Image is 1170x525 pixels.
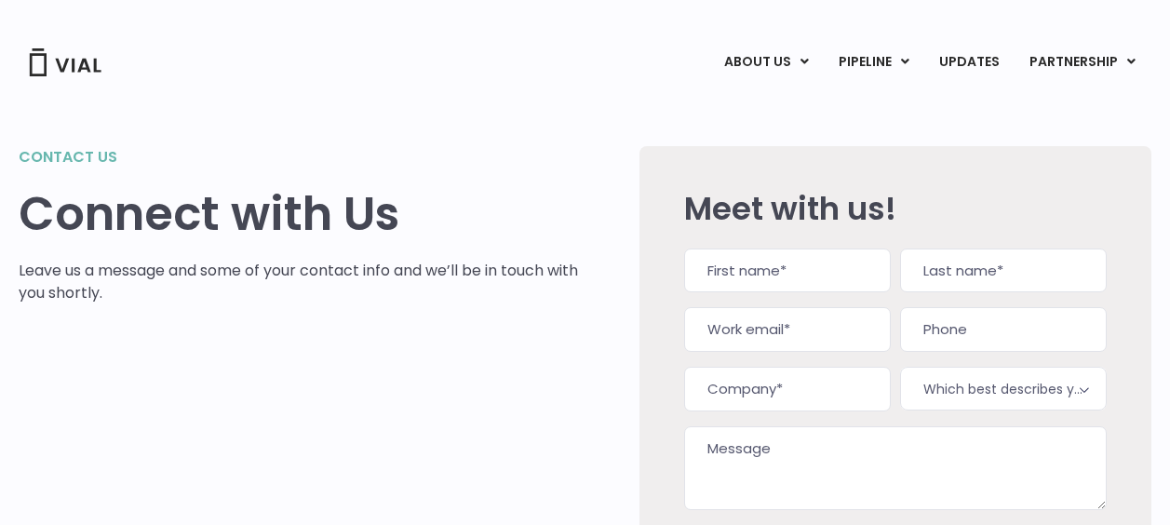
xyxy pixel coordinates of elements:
h2: Meet with us! [684,191,1107,226]
h2: Contact us [19,146,584,168]
a: UPDATES [924,47,1014,78]
input: Work email* [684,307,891,352]
span: Which best describes you?* [900,367,1107,411]
input: Phone [900,307,1107,352]
input: Company* [684,367,891,411]
h1: Connect with Us [19,187,584,241]
a: ABOUT USMenu Toggle [709,47,823,78]
input: Last name* [900,249,1107,293]
a: PARTNERSHIPMenu Toggle [1015,47,1150,78]
a: PIPELINEMenu Toggle [824,47,923,78]
input: First name* [684,249,891,293]
img: Vial Logo [28,48,102,76]
p: Leave us a message and some of your contact info and we’ll be in touch with you shortly. [19,260,584,304]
